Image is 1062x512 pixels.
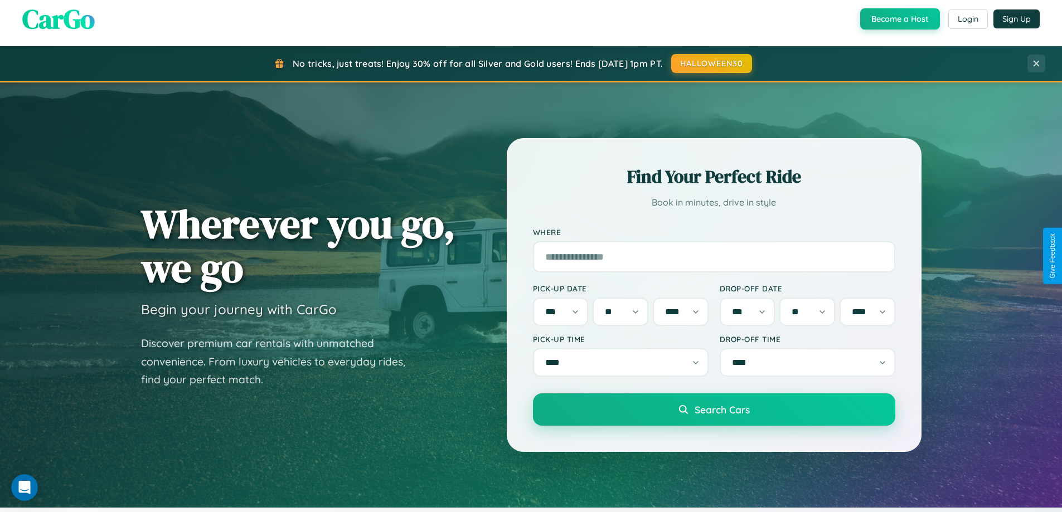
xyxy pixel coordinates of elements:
label: Pick-up Date [533,284,709,293]
button: Search Cars [533,393,895,426]
label: Drop-off Time [720,334,895,344]
h3: Begin your journey with CarGo [141,301,337,318]
label: Where [533,227,895,237]
div: Give Feedback [1049,233,1056,279]
span: Search Cars [695,403,750,416]
button: HALLOWEEN30 [671,54,752,73]
button: Become a Host [860,8,940,30]
button: Login [948,9,988,29]
span: No tricks, just treats! Enjoy 30% off for all Silver and Gold users! Ends [DATE] 1pm PT. [293,58,663,69]
p: Discover premium car rentals with unmatched convenience. From luxury vehicles to everyday rides, ... [141,334,420,389]
h1: Wherever you go, we go [141,202,455,290]
label: Pick-up Time [533,334,709,344]
span: CarGo [22,1,95,37]
label: Drop-off Date [720,284,895,293]
h2: Find Your Perfect Ride [533,164,895,189]
iframe: Intercom live chat [11,474,38,501]
button: Sign Up [993,9,1040,28]
p: Book in minutes, drive in style [533,194,895,211]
